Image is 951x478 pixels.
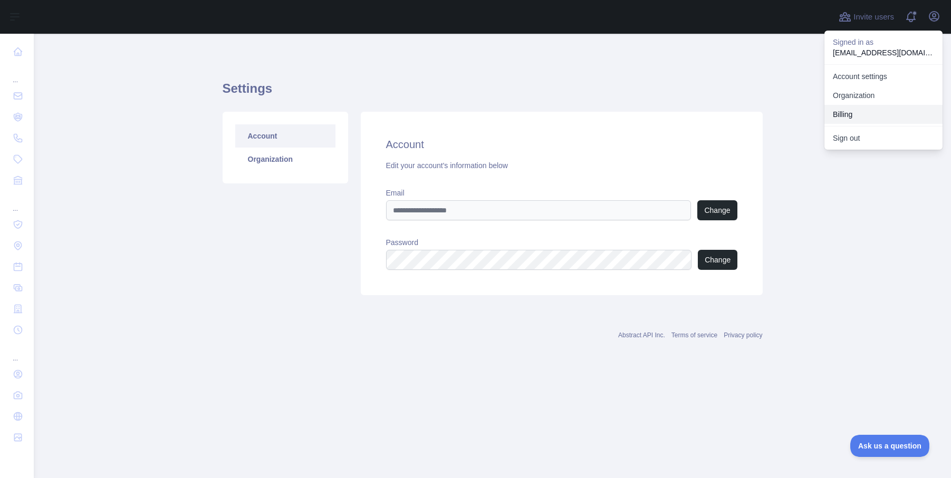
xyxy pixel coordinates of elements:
[8,192,25,213] div: ...
[833,47,934,58] p: [EMAIL_ADDRESS][DOMAIN_NAME]
[837,8,896,25] button: Invite users
[386,188,737,198] label: Email
[386,137,737,152] h2: Account
[824,67,943,86] a: Account settings
[235,148,335,171] a: Organization
[850,435,930,457] iframe: Toggle Customer Support
[618,331,665,339] a: Abstract API Inc.
[386,237,737,248] label: Password
[724,331,762,339] a: Privacy policy
[698,250,737,270] button: Change
[8,342,25,363] div: ...
[697,200,737,220] button: Change
[671,331,717,339] a: Terms of service
[8,63,25,84] div: ...
[386,160,737,171] div: Edit your account's information below
[223,80,763,105] h1: Settings
[853,11,894,23] span: Invite users
[824,105,943,124] button: Billing
[824,129,943,148] button: Sign out
[235,124,335,148] a: Account
[824,86,943,105] a: Organization
[833,37,934,47] p: Signed in as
